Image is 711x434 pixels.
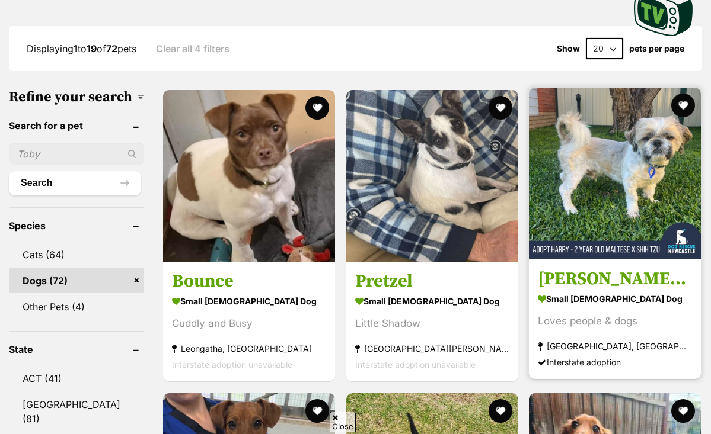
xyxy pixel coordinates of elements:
[355,341,509,357] strong: [GEOGRAPHIC_DATA][PERSON_NAME][GEOGRAPHIC_DATA]
[346,262,518,382] a: Pretzel small [DEMOGRAPHIC_DATA] Dog Little Shadow [GEOGRAPHIC_DATA][PERSON_NAME][GEOGRAPHIC_DATA...
[629,44,684,53] label: pets per page
[163,262,335,382] a: Bounce small [DEMOGRAPHIC_DATA] Dog Cuddly and Busy Leongatha, [GEOGRAPHIC_DATA] Interstate adopt...
[163,90,335,262] img: Bounce - Jack Russell Terrier x Pug Dog
[172,271,326,293] h3: Bounce
[671,399,695,423] button: favourite
[529,88,701,259] img: Harry - 2 Year Old Maltese X Shih Tzu - Maltese x Shih Tzu Dog
[172,360,292,370] span: Interstate adoption unavailable
[538,355,692,371] div: Interstate adoption
[9,143,144,165] input: Toby
[156,43,229,54] a: Clear all 4 filters
[87,43,97,54] strong: 19
[538,314,692,330] div: Loves people & dogs
[9,392,144,431] a: [GEOGRAPHIC_DATA] (81)
[538,291,692,308] strong: small [DEMOGRAPHIC_DATA] Dog
[9,242,144,267] a: Cats (64)
[172,341,326,357] strong: Leongatha, [GEOGRAPHIC_DATA]
[538,339,692,355] strong: [GEOGRAPHIC_DATA], [GEOGRAPHIC_DATA]
[305,399,329,423] button: favourite
[488,399,512,423] button: favourite
[355,316,509,332] div: Little Shadow
[172,293,326,310] strong: small [DEMOGRAPHIC_DATA] Dog
[488,96,512,120] button: favourite
[74,43,78,54] strong: 1
[9,120,144,131] header: Search for a pet
[172,316,326,332] div: Cuddly and Busy
[27,43,136,54] span: Displaying to of pets
[330,412,356,432] span: Close
[671,94,695,117] button: favourite
[9,294,144,319] a: Other Pets (4)
[355,293,509,310] strong: small [DEMOGRAPHIC_DATA] Dog
[9,268,144,293] a: Dogs (72)
[9,220,144,231] header: Species
[557,44,580,53] span: Show
[9,344,144,355] header: State
[355,271,509,293] h3: Pretzel
[106,43,117,54] strong: 72
[9,89,144,105] h3: Refine your search
[305,96,329,120] button: favourite
[9,171,141,195] button: Search
[346,90,518,262] img: Pretzel - Jack Russell Terrier Dog
[538,268,692,291] h3: [PERSON_NAME] - [DEMOGRAPHIC_DATA] Maltese X Shih Tzu
[529,259,701,380] a: [PERSON_NAME] - [DEMOGRAPHIC_DATA] Maltese X Shih Tzu small [DEMOGRAPHIC_DATA] Dog Loves people &...
[9,366,144,391] a: ACT (41)
[355,360,476,370] span: Interstate adoption unavailable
